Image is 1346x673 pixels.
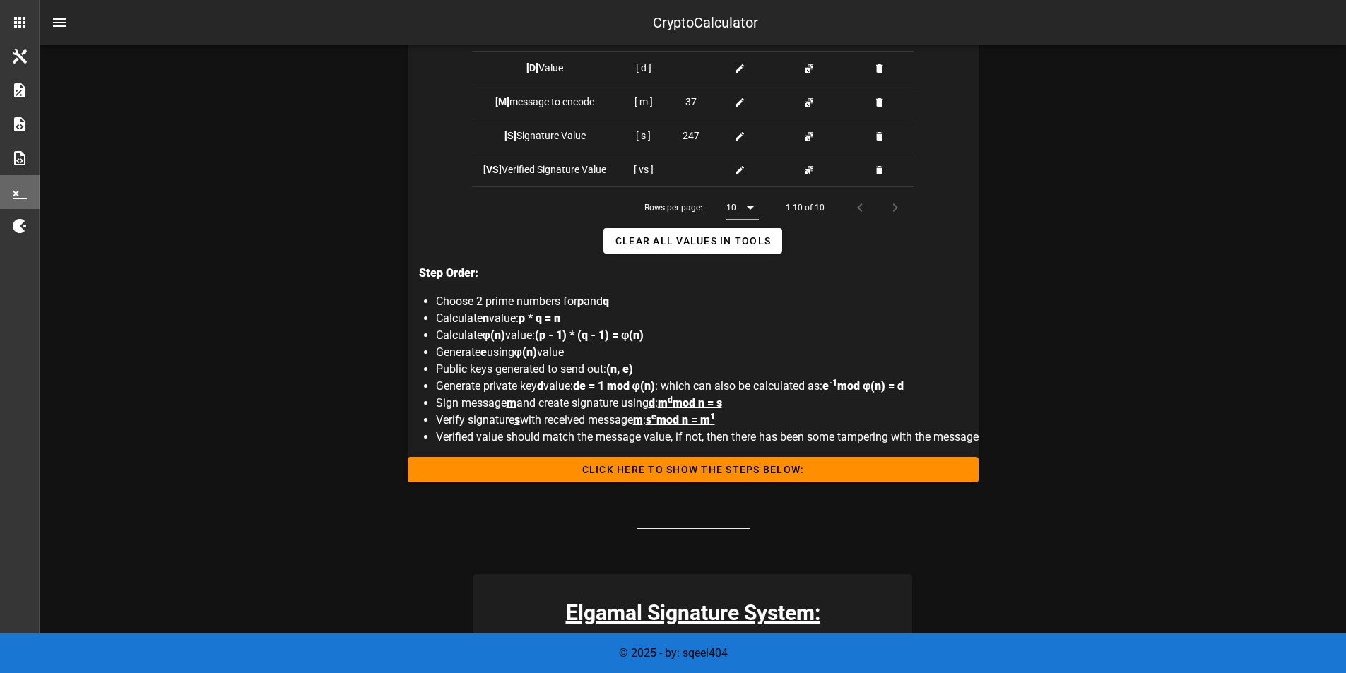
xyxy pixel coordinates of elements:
[436,293,979,310] li: Choose 2 prime numbers for and
[606,362,633,376] span: (n, e)
[436,378,979,395] li: Generate private key value: : which can also be calculated as:
[495,96,594,107] span: message to encode
[668,395,673,405] sup: d
[514,413,520,427] span: s
[603,294,609,308] span: q
[495,96,509,107] b: [M]
[436,344,979,361] li: Generate using value
[710,412,715,422] sup: 1
[436,361,979,378] li: Public keys generated to send out:
[408,457,979,482] button: Click HERE to Show the Steps Below:
[603,228,782,254] button: Clear all Values in Tools
[473,597,912,629] h3: Elgamal Signature System:
[786,201,825,214] div: 1-10 of 10
[480,345,487,359] span: e
[653,12,758,33] div: CryptoCalculator
[436,327,979,344] li: Calculate value:
[526,62,563,73] span: Value
[644,187,759,228] div: Rows per page:
[504,130,516,141] b: [S]
[436,429,979,446] li: Verified value should match the message value, if not, then there has been some tampering with th...
[683,129,699,143] span: 247
[483,311,489,325] span: n
[658,396,722,410] span: m mod n = s
[526,62,538,73] b: [D]
[535,328,644,342] span: (p - 1) * (q - 1) = φ(n)
[618,119,669,153] td: [ s ]
[829,378,837,388] sup: -1
[419,265,979,282] p: Step Order:
[651,412,656,422] sup: e
[618,153,669,186] td: [ vs ]
[619,646,728,660] span: © 2025 - by: sqeel404
[726,201,736,214] div: 10
[42,6,76,40] button: nav-menu-toggle
[436,395,979,412] li: Sign message and create signature using :
[483,328,505,342] span: φ(n)
[537,379,543,393] span: d
[615,235,771,246] span: Clear all Values in Tools
[577,294,584,308] span: p
[419,464,967,475] span: Click HERE to Show the Steps Below:
[483,164,502,175] b: [VS]
[436,310,979,327] li: Calculate value:
[633,413,643,427] span: m
[573,379,655,393] span: de = 1 mod φ(n)
[514,345,537,359] span: φ(n)
[822,379,904,393] span: e mod φ(n) = d
[436,412,979,429] li: Verify signature with received message :
[483,164,606,175] span: Verified Signature Value
[507,396,516,410] span: m
[726,196,759,219] div: 10Rows per page:
[649,396,655,410] span: d
[618,85,669,119] td: [ m ]
[685,95,697,109] span: 37
[618,51,669,85] td: [ d ]
[646,413,715,427] span: s mod n = m
[504,130,586,141] span: Signature Value
[519,311,560,325] span: p * q = n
